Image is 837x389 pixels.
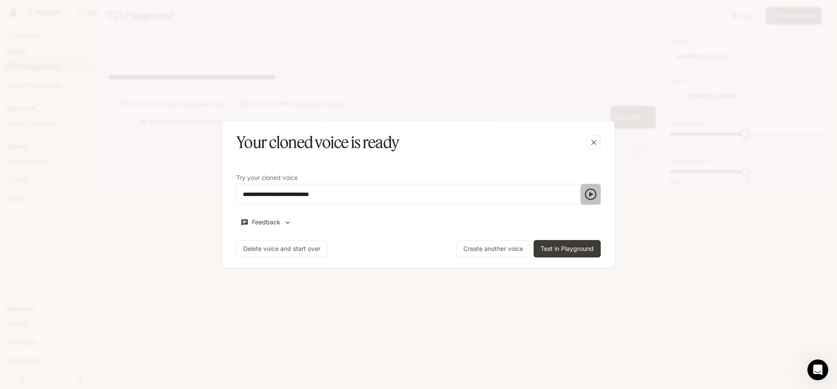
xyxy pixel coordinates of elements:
h5: Your cloned voice is ready [236,132,399,153]
button: Delete voice and start over [236,240,327,257]
button: Feedback [236,215,296,230]
button: Create another voice [456,240,530,257]
iframe: Intercom live chat [807,359,828,380]
button: Test in Playground [534,240,601,257]
p: Try your cloned voice [236,175,298,181]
